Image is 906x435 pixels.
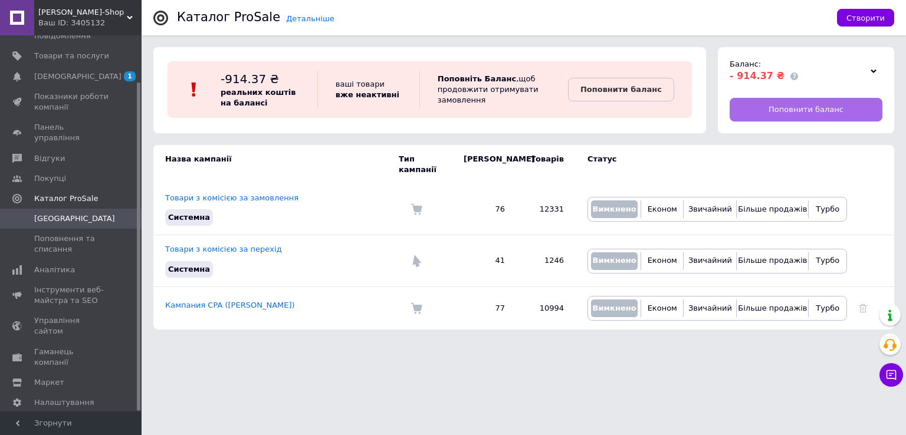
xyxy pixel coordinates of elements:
[837,9,894,27] button: Створити
[34,347,109,368] span: Гаманець компанії
[34,173,66,184] span: Покупці
[740,200,805,218] button: Більше продажів
[769,104,843,115] span: Поповнити баланс
[738,304,807,312] span: Більше продажів
[34,71,122,82] span: [DEMOGRAPHIC_DATA]
[185,81,203,98] img: :exclamation:
[592,205,636,213] span: Вимкнено
[517,235,576,286] td: 1246
[591,252,638,270] button: Вимкнено
[411,302,422,314] img: Комісія за замовлення
[34,51,109,61] span: Товари та послуги
[644,200,680,218] button: Економ
[34,233,109,255] span: Поповнення та списання
[452,145,517,184] td: [PERSON_NAME]
[687,200,733,218] button: Звичайний
[438,74,516,83] b: Поповніть Баланс
[34,153,65,164] span: Відгуки
[336,90,399,99] b: вже неактивні
[34,122,109,143] span: Панель управління
[317,71,419,108] div: ваші товари
[591,299,638,317] button: Вимкнено
[568,78,674,101] a: Поповнити баланс
[688,256,732,265] span: Звичайний
[687,299,733,317] button: Звичайний
[399,145,452,184] td: Тип кампанії
[812,299,843,317] button: Турбо
[165,245,282,253] a: Товари з комісією за перехід
[34,397,94,408] span: Налаштування
[165,301,295,309] a: Кампания CPA ([PERSON_NAME])
[879,363,903,387] button: Чат з покупцем
[644,252,680,270] button: Економ
[153,145,399,184] td: Назва кампанії
[846,14,885,22] span: Створити
[688,304,732,312] span: Звичайний
[730,70,784,81] span: - 914.37 ₴
[644,299,680,317] button: Економ
[411,203,422,215] img: Комісія за замовлення
[124,71,136,81] span: 1
[452,286,517,329] td: 77
[34,315,109,337] span: Управління сайтом
[286,14,334,23] a: Детальніше
[38,7,127,18] span: Mary-Shop
[730,98,882,121] a: Поповнити баланс
[165,193,298,202] a: Товари з комісією за замовлення
[38,18,142,28] div: Ваш ID: 3405132
[419,71,568,108] div: , щоб продовжити отримувати замовлення
[816,256,839,265] span: Турбо
[34,265,75,275] span: Аналітика
[576,145,847,184] td: Статус
[221,72,279,86] span: -914.37 ₴
[592,256,636,265] span: Вимкнено
[168,213,210,222] span: Системна
[648,304,677,312] span: Економ
[859,304,867,312] a: Видалити
[221,88,296,107] b: реальних коштів на балансі
[591,200,638,218] button: Вимкнено
[517,145,576,184] td: Товарів
[452,235,517,286] td: 41
[517,286,576,329] td: 10994
[816,205,839,213] span: Турбо
[34,213,115,224] span: [GEOGRAPHIC_DATA]
[452,184,517,235] td: 76
[730,60,761,68] span: Баланс:
[34,193,98,204] span: Каталог ProSale
[648,205,677,213] span: Економ
[648,256,677,265] span: Економ
[738,256,807,265] span: Більше продажів
[168,265,210,273] span: Системна
[34,91,109,113] span: Показники роботи компанії
[34,377,64,388] span: Маркет
[740,252,805,270] button: Більше продажів
[816,304,839,312] span: Турбо
[411,255,422,267] img: Комісія за перехід
[740,299,805,317] button: Більше продажів
[688,205,732,213] span: Звичайний
[580,85,662,94] b: Поповнити баланс
[687,252,733,270] button: Звичайний
[592,304,636,312] span: Вимкнено
[812,252,843,270] button: Турбо
[34,285,109,306] span: Інструменти веб-майстра та SEO
[177,11,280,24] div: Каталог ProSale
[517,184,576,235] td: 12331
[738,205,807,213] span: Більше продажів
[812,200,843,218] button: Турбо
